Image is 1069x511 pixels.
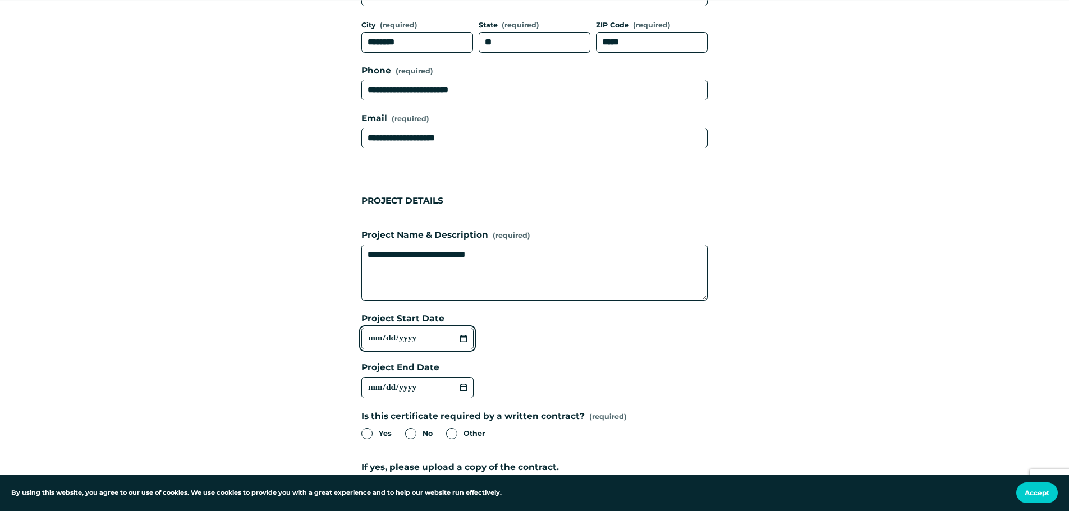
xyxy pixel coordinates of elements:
[361,166,708,210] div: PROJECT DETAILS
[589,411,627,422] span: (required)
[633,22,671,29] span: (required)
[502,22,539,29] span: (required)
[479,20,590,32] div: State
[361,228,488,242] span: Project Name & Description
[1016,482,1058,503] button: Accept
[479,32,590,53] input: State
[396,68,433,75] span: (required)
[392,113,429,125] span: (required)
[361,112,387,126] span: Email
[361,461,708,490] div: If yes, please upload a copy of the contract.
[361,361,439,375] span: Project End Date
[361,32,473,53] input: City
[11,488,502,498] p: By using this website, you agree to our use of cookies. We use cookies to provide you with a grea...
[361,20,473,32] div: City
[361,409,585,423] span: Is this certificate required by a written contract?
[493,230,530,241] span: (required)
[596,32,708,53] input: ZIP Code
[361,64,391,78] span: Phone
[1025,489,1049,497] span: Accept
[380,22,417,29] span: (required)
[596,20,708,32] div: ZIP Code
[361,312,444,326] span: Project Start Date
